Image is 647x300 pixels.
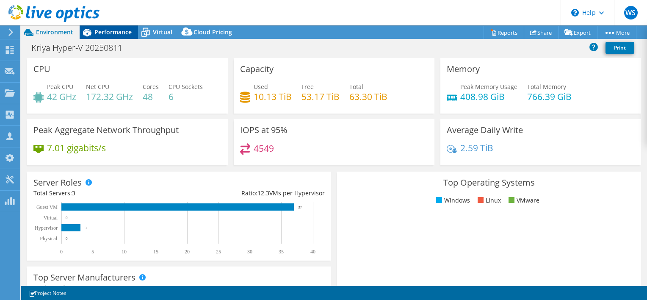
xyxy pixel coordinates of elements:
h4: Total Manufacturers: [33,283,325,293]
span: 3 [72,189,75,197]
text: Physical [40,236,57,242]
text: 10 [122,249,127,255]
text: 15 [153,249,158,255]
text: Hypervisor [35,225,58,231]
span: Total [349,83,363,91]
span: Peak Memory Usage [460,83,517,91]
h4: 4549 [254,144,274,153]
span: 1 [88,284,91,292]
text: 37 [298,205,302,209]
text: 5 [91,249,94,255]
a: More [597,26,636,39]
h1: Kriya Hyper-V 20250811 [28,43,135,53]
span: Used [254,83,268,91]
text: 0 [60,249,63,255]
span: Virtual [153,28,172,36]
h4: 10.13 TiB [254,92,292,101]
text: Guest VM [36,204,58,210]
h3: Capacity [240,64,274,74]
h4: 63.30 TiB [349,92,387,101]
a: Reports [484,26,524,39]
span: Cloud Pricing [194,28,232,36]
text: 0 [66,216,68,220]
li: Linux [476,196,501,205]
h3: Peak Aggregate Network Throughput [33,125,179,135]
li: VMware [506,196,539,205]
span: Net CPU [86,83,109,91]
text: 0 [66,236,68,241]
h4: 42 GHz [47,92,76,101]
span: CPU Sockets [169,83,203,91]
h3: Server Roles [33,178,82,187]
h4: 48 [143,92,159,101]
text: 25 [216,249,221,255]
span: Cores [143,83,159,91]
li: Windows [434,196,470,205]
text: Virtual [44,215,58,221]
text: 20 [185,249,190,255]
span: Total Memory [527,83,566,91]
h4: 766.39 GiB [527,92,572,101]
h4: 7.01 gigabits/s [47,143,106,153]
h4: 2.59 TiB [460,143,493,153]
span: WS [624,6,638,19]
span: Free [301,83,314,91]
h3: CPU [33,64,50,74]
h3: IOPS at 95% [240,125,288,135]
h4: 408.98 GiB [460,92,517,101]
text: 30 [247,249,252,255]
span: Peak CPU [47,83,73,91]
span: Performance [94,28,132,36]
a: Export [558,26,597,39]
a: Print [606,42,634,54]
svg: \n [571,9,579,17]
text: 3 [85,226,87,230]
a: Project Notes [23,288,72,298]
span: 12.3 [257,189,269,197]
text: 35 [279,249,284,255]
a: Share [524,26,559,39]
h4: 6 [169,92,203,101]
h4: 53.17 TiB [301,92,340,101]
h4: 172.32 GHz [86,92,133,101]
div: Ratio: VMs per Hypervisor [179,189,325,198]
h3: Top Server Manufacturers [33,273,135,282]
div: Total Servers: [33,189,179,198]
h3: Average Daily Write [447,125,523,135]
span: Environment [36,28,73,36]
text: 40 [310,249,315,255]
h3: Memory [447,64,480,74]
h3: Top Operating Systems [343,178,635,187]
